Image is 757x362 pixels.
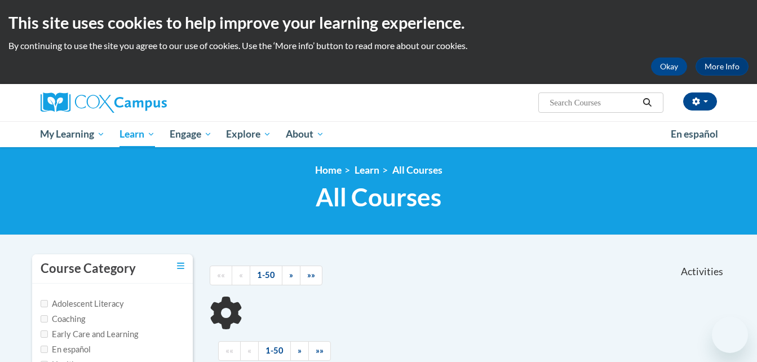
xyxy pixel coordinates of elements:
a: About [278,121,331,147]
a: End [308,341,331,361]
a: Previous [240,341,259,361]
a: Home [315,164,342,176]
input: Checkbox for Options [41,315,48,323]
label: Early Care and Learning [41,328,138,341]
a: Next [290,341,309,361]
span: Learn [119,127,155,141]
a: My Learning [33,121,113,147]
img: Cox Campus [41,92,167,113]
a: End [300,266,322,285]
a: En español [663,122,725,146]
span: » [289,270,293,280]
iframe: Button to launch messaging window [712,317,748,353]
input: Checkbox for Options [41,330,48,338]
a: Begining [218,341,241,361]
label: Adolescent Literacy [41,298,124,310]
button: Okay [651,58,687,76]
a: Cox Campus [41,92,255,113]
a: Next [282,266,300,285]
a: More Info [696,58,749,76]
a: Learn [112,121,162,147]
a: Engage [162,121,219,147]
button: Search [639,96,656,109]
a: Learn [355,164,379,176]
a: 1-50 [250,266,282,285]
p: By continuing to use the site you agree to our use of cookies. Use the ‘More info’ button to read... [8,39,749,52]
input: Search Courses [548,96,639,109]
label: En español [41,343,91,356]
span: En español [671,128,718,140]
span: « [247,346,251,355]
span: «« [225,346,233,355]
a: Toggle collapse [177,260,184,272]
span: Explore [226,127,271,141]
a: All Courses [392,164,442,176]
span: Activities [681,266,723,278]
span: » [298,346,302,355]
span: »» [307,270,315,280]
input: Checkbox for Options [41,346,48,353]
a: 1-50 [258,341,291,361]
span: All Courses [316,182,441,212]
button: Account Settings [683,92,717,111]
h3: Course Category [41,260,136,277]
span: Engage [170,127,212,141]
h2: This site uses cookies to help improve your learning experience. [8,11,749,34]
span: «« [217,270,225,280]
a: Explore [219,121,278,147]
span: « [239,270,243,280]
input: Checkbox for Options [41,300,48,307]
span: About [286,127,324,141]
a: Begining [210,266,232,285]
span: My Learning [40,127,105,141]
span: »» [316,346,324,355]
label: Coaching [41,313,85,325]
div: Main menu [24,121,734,147]
a: Previous [232,266,250,285]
